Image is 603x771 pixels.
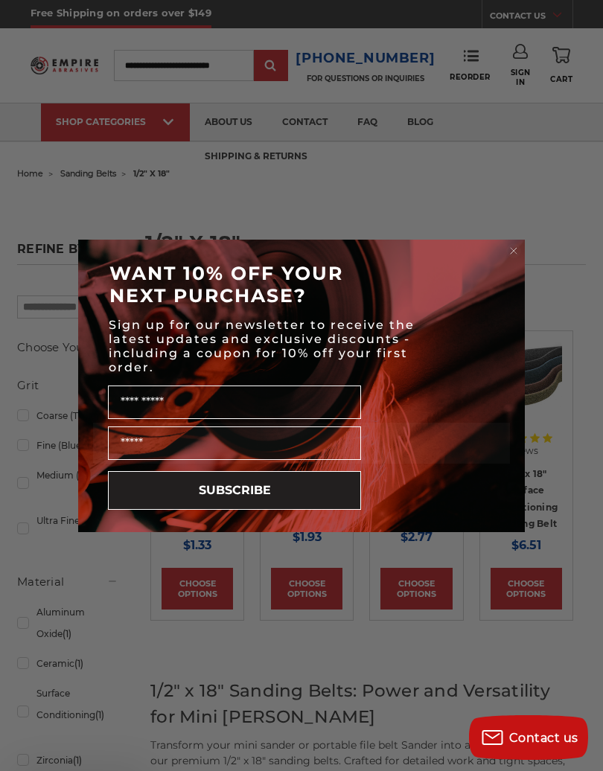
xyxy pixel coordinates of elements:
[509,731,578,745] span: Contact us
[506,243,521,258] button: Close dialog
[108,471,361,510] button: SUBSCRIBE
[109,318,415,374] span: Sign up for our newsletter to receive the latest updates and exclusive discounts - including a co...
[109,262,343,307] span: WANT 10% OFF YOUR NEXT PURCHASE?
[469,715,588,760] button: Contact us
[108,426,361,460] input: Email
